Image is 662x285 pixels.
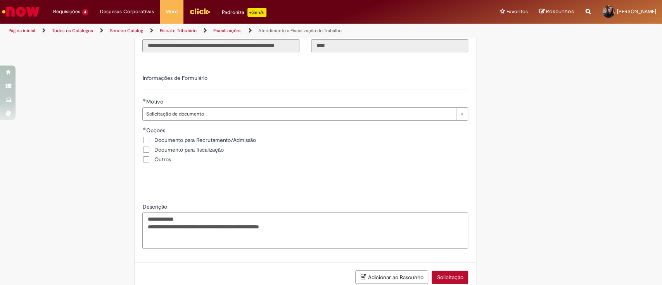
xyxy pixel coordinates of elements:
span: Outros [154,155,171,163]
span: Motivo [146,98,164,105]
a: Rascunhos [539,8,574,16]
span: Rascunhos [546,8,574,15]
span: Solicitação de documento [146,108,452,120]
input: Código da Unidade [311,39,468,52]
span: Descrição [142,203,168,210]
textarea: Descrição [142,212,468,249]
a: Atendimento a Fiscalização do Trabalho [258,28,342,34]
button: Solicitação [432,271,468,284]
p: +GenAi [247,8,266,17]
span: More [166,8,178,16]
span: Despesas Corporativas [100,8,154,16]
span: 4 [82,9,88,16]
label: Informações de Formulário [142,74,207,81]
button: Adicionar ao Rascunho [355,270,428,284]
div: Padroniza [222,8,266,17]
a: Página inicial [9,28,35,34]
img: click_logo_yellow_360x200.png [189,5,210,17]
a: Service Catalog [110,28,143,34]
span: Opções [146,127,166,134]
span: Documento para fiscalização [154,146,223,154]
span: Favoritos [506,8,528,16]
a: Fiscal e Tributário [160,28,197,34]
input: Título [142,39,299,52]
span: Documento para Recrutamento/Admissão [154,136,256,144]
ul: Trilhas de página [6,24,436,38]
a: Todos os Catálogos [52,28,93,34]
img: ServiceNow [1,4,41,19]
span: Obrigatório Preenchido [142,98,146,102]
span: [PERSON_NAME] [617,8,656,15]
span: Obrigatório Preenchido [142,127,146,130]
span: Requisições [53,8,80,16]
a: Fiscalizações [213,28,242,34]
